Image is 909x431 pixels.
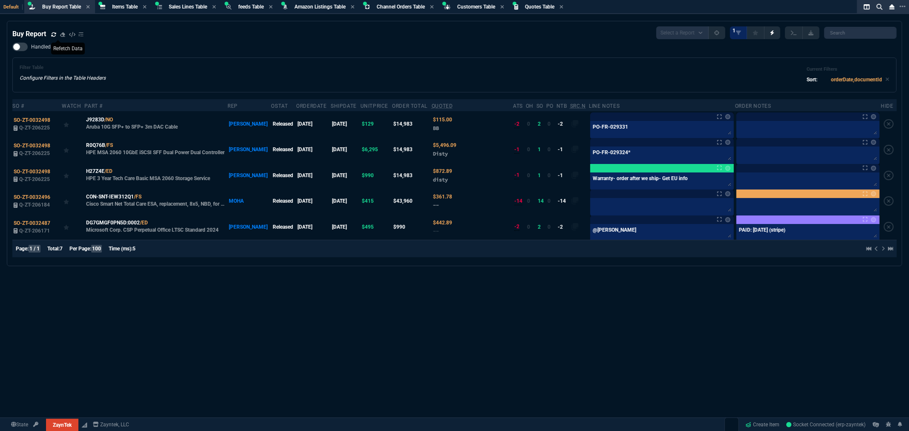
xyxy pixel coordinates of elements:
[525,4,554,10] span: Quotes Table
[86,193,134,201] span: CON-SNT-IEW312Q1
[14,169,50,175] span: SO-ZT-0032498
[86,175,210,182] p: HPE 3 Year Tech Care Basic MSA 2060 Storage Service
[47,246,60,252] span: Total:
[433,125,439,131] span: BB
[63,221,84,233] div: Add to Watchlist
[84,137,228,162] td: HPE MSA 2060 10GbE iSCSI SFF Dual Power Dual Controller
[238,4,264,10] span: feeds Table
[457,4,495,10] span: Customers Table
[831,77,882,83] code: orderDate,documentId
[537,188,546,214] td: 14
[433,168,452,174] span: Quoted Cost
[271,111,296,137] td: Released
[31,421,41,428] a: API TOKEN
[271,103,288,109] div: oStat
[91,245,102,253] span: 100
[433,202,439,208] span: --
[514,223,519,231] div: -2
[560,4,563,11] nx-icon: Close Tab
[84,188,228,214] td: Cisco Smart Net Total Care ESA, replacement, 8x5, NBD, for P/N IE-3100-18T2C-E
[20,74,106,82] p: Configure Filters in the Table Headers
[63,144,84,155] div: Add to Watchlist
[537,111,546,137] td: 2
[900,3,906,11] nx-icon: Open New Tab
[12,29,46,39] h4: Buy Report
[19,176,50,182] span: Q-ZT-206225
[134,193,141,201] a: /FS
[527,224,530,230] span: 0
[104,116,113,124] a: /NO
[112,4,138,10] span: Items Table
[109,246,133,252] span: Time (ms):
[212,4,216,11] nx-icon: Close Tab
[537,137,546,162] td: 1
[12,103,24,109] div: SO #
[557,163,570,188] td: -1
[296,163,331,188] td: [DATE]
[392,188,432,214] td: $43,960
[86,141,105,149] span: R0Q76B
[14,194,50,200] span: SO-ZT-0032496
[86,201,226,207] p: Cisco Smart Net Total Care ESA, replacement, 8x5, NBD, for P/N IE-3100-18T2C-E
[331,137,361,162] td: [DATE]
[361,163,392,188] td: $990
[14,143,50,149] span: SO-ZT-0032498
[433,176,448,183] span: disty
[269,4,273,11] nx-icon: Close Tab
[392,137,432,162] td: $14,983
[294,4,346,10] span: Amazon Listings Table
[19,125,50,131] span: Q-ZT-206225
[392,163,432,188] td: $14,983
[787,422,866,428] span: Socket Connected (erp-zayntek)
[377,4,425,10] span: Channel Orders Table
[557,188,570,214] td: -14
[133,246,136,252] span: 5
[143,4,147,11] nx-icon: Close Tab
[19,150,50,156] span: Q-ZT-206225
[84,163,228,188] td: HPE 3 Year Tech Care Basic MSA 2060 Storage Service
[430,4,434,11] nx-icon: Close Tab
[296,103,326,109] div: OrderDate
[19,228,50,234] span: Q-ZT-206171
[86,227,219,233] p: Microsoft Corp. CSP Perpetual Office LTSC Standard 2024
[14,220,50,226] span: SO-ZT-0032487
[361,111,392,137] td: $129
[19,202,50,208] span: Q-ZT-206184
[392,103,427,109] div: Order Total
[63,195,84,207] div: Add to Watchlist
[733,27,736,34] span: 1
[557,214,570,239] td: -2
[228,188,271,214] td: MOHA
[537,214,546,239] td: 2
[63,118,84,130] div: Add to Watchlist
[361,188,392,214] td: $415
[392,214,432,239] td: $990
[296,111,331,137] td: [DATE]
[548,172,551,178] span: 0
[228,103,238,109] div: Rep
[557,111,570,137] td: -2
[433,142,456,148] span: Quoted Cost
[90,421,132,428] a: msbcCompanyName
[548,198,551,204] span: 0
[62,103,81,109] div: Watch
[557,103,567,109] div: NTB
[527,198,530,204] span: 0
[557,137,570,162] td: -1
[42,4,81,10] span: Buy Report Table
[331,111,361,137] td: [DATE]
[787,421,866,428] a: q5ZJwXyMe8EU4nEJAACV
[331,214,361,239] td: [DATE]
[105,141,113,149] a: /FS
[16,246,29,252] span: Page:
[84,214,228,239] td: Microsoft Corp. CSP Perpetual Office LTSC Standard 2024
[271,163,296,188] td: Released
[514,146,519,154] div: -1
[228,111,271,137] td: [PERSON_NAME]
[3,4,23,10] span: Default
[361,214,392,239] td: $495
[331,188,361,214] td: [DATE]
[228,214,271,239] td: [PERSON_NAME]
[881,103,893,109] div: hide
[589,103,620,109] div: Line Notes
